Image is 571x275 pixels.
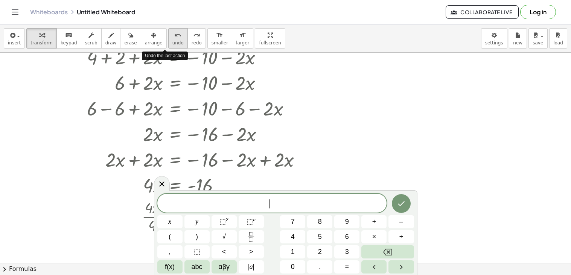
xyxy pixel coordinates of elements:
[212,230,237,243] button: Square root
[218,262,230,272] span: αβγ
[157,260,183,273] button: Functions
[187,28,206,49] button: redoredo
[141,28,167,49] button: arrange
[291,262,295,272] span: 0
[239,215,264,228] button: Superscript
[184,215,210,228] button: y
[194,247,200,257] span: ⬚
[184,245,210,258] button: Placeholder
[280,230,305,243] button: 4
[345,217,349,227] span: 9
[61,40,77,46] span: keypad
[509,28,527,49] button: new
[248,262,254,272] span: a
[253,217,256,222] sup: n
[232,28,253,49] button: format_sizelarger
[253,263,254,270] span: |
[222,232,226,242] span: √
[120,28,141,49] button: erase
[207,28,232,49] button: format_sizesmaller
[145,40,163,46] span: arrange
[452,9,512,15] span: Collaborate Live
[212,40,228,46] span: smaller
[226,217,229,222] sup: 2
[318,247,322,257] span: 2
[65,31,72,40] i: keyboard
[528,28,548,49] button: save
[216,31,223,40] i: format_size
[196,232,198,242] span: )
[239,260,264,273] button: Absolute value
[56,28,81,49] button: keyboardkeypad
[334,230,359,243] button: 6
[8,40,21,46] span: insert
[307,260,332,273] button: .
[520,5,556,19] button: Log in
[212,245,237,258] button: Less than
[345,232,349,242] span: 6
[372,232,376,242] span: ×
[291,232,295,242] span: 4
[247,218,253,225] span: ⬚
[307,215,332,228] button: 8
[30,40,53,46] span: transform
[513,40,522,46] span: new
[157,215,183,228] button: x
[553,40,563,46] span: load
[142,52,188,60] div: Undo the last action
[307,245,332,258] button: 2
[361,260,387,273] button: Left arrow
[334,260,359,273] button: Equals
[26,28,57,49] button: transform
[239,245,264,258] button: Greater than
[388,230,414,243] button: Divide
[184,230,210,243] button: )
[174,31,181,40] i: undo
[4,28,25,49] button: insert
[392,194,411,213] button: Done
[259,40,281,46] span: fullscreen
[318,232,322,242] span: 5
[361,230,387,243] button: Times
[30,8,68,16] a: Whiteboards
[169,247,171,257] span: ,
[334,245,359,258] button: 3
[212,215,237,228] button: Squared
[105,40,117,46] span: draw
[249,247,253,257] span: >
[157,245,183,258] button: ,
[372,217,376,227] span: +
[307,230,332,243] button: 5
[280,245,305,258] button: 1
[334,215,359,228] button: 9
[361,215,387,228] button: Plus
[192,40,202,46] span: redo
[101,28,121,49] button: draw
[255,28,285,49] button: fullscreen
[388,215,414,228] button: Minus
[157,230,183,243] button: (
[248,263,250,270] span: |
[399,217,403,227] span: –
[212,260,237,273] button: Greek alphabet
[172,40,184,46] span: undo
[388,260,414,273] button: Right arrow
[280,260,305,273] button: 0
[481,28,507,49] button: settings
[222,247,226,257] span: <
[236,40,249,46] span: larger
[345,262,349,272] span: =
[85,40,97,46] span: scrub
[9,6,21,18] button: Toggle navigation
[485,40,503,46] span: settings
[81,28,102,49] button: scrub
[124,40,137,46] span: erase
[169,232,171,242] span: (
[291,247,295,257] span: 1
[533,40,543,46] span: save
[219,218,226,225] span: ⬚
[345,247,349,257] span: 3
[168,217,171,227] span: x
[446,5,519,19] button: Collaborate Live
[361,245,414,258] button: Backspace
